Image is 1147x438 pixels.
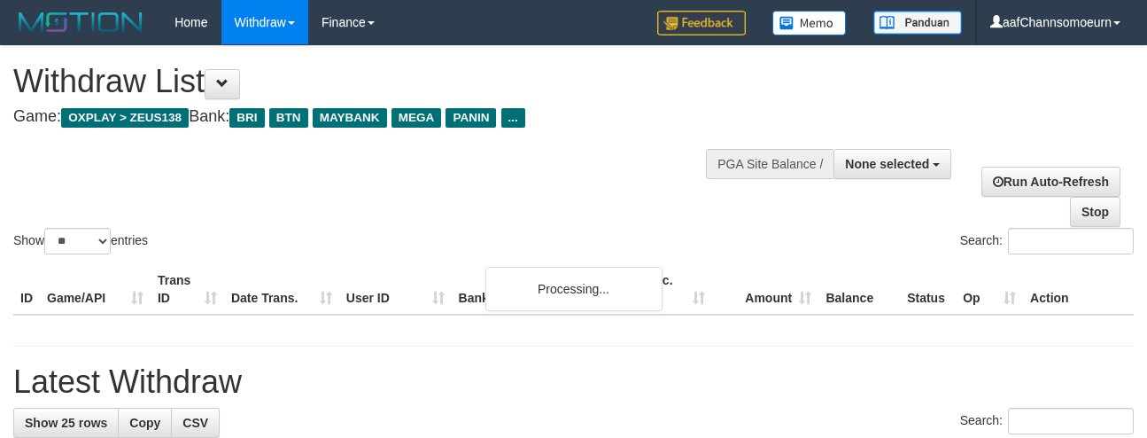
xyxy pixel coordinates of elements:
span: BRI [229,108,264,128]
img: panduan.png [873,11,962,35]
a: Show 25 rows [13,408,119,438]
span: MAYBANK [313,108,387,128]
a: Run Auto-Refresh [981,167,1120,197]
th: Date Trans. [224,264,339,315]
button: None selected [833,149,951,179]
th: Status [900,264,956,315]
a: Stop [1070,197,1120,227]
img: Feedback.jpg [657,11,746,35]
img: Button%20Memo.svg [772,11,847,35]
th: Op [956,264,1023,315]
th: Amount [712,264,818,315]
label: Search: [960,408,1134,434]
span: None selected [845,157,929,171]
label: Show entries [13,228,148,254]
span: Copy [129,416,160,430]
th: ID [13,264,40,315]
th: Bank Acc. Number [606,264,712,315]
h4: Game: Bank: [13,108,747,126]
input: Search: [1008,228,1134,254]
span: PANIN [446,108,496,128]
th: Action [1023,264,1134,315]
h1: Latest Withdraw [13,364,1134,400]
input: Search: [1008,408,1134,434]
span: BTN [269,108,308,128]
h1: Withdraw List [13,64,747,99]
span: ... [501,108,525,128]
span: MEGA [391,108,442,128]
th: User ID [339,264,452,315]
div: Processing... [485,267,663,311]
span: CSV [182,416,208,430]
a: CSV [171,408,220,438]
a: Copy [118,408,172,438]
div: PGA Site Balance / [706,149,833,179]
th: Bank Acc. Name [452,264,607,315]
img: MOTION_logo.png [13,9,148,35]
span: OXPLAY > ZEUS138 [61,108,189,128]
span: Show 25 rows [25,416,107,430]
th: Balance [818,264,900,315]
th: Game/API [40,264,151,315]
select: Showentries [44,228,111,254]
label: Search: [960,228,1134,254]
th: Trans ID [151,264,224,315]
